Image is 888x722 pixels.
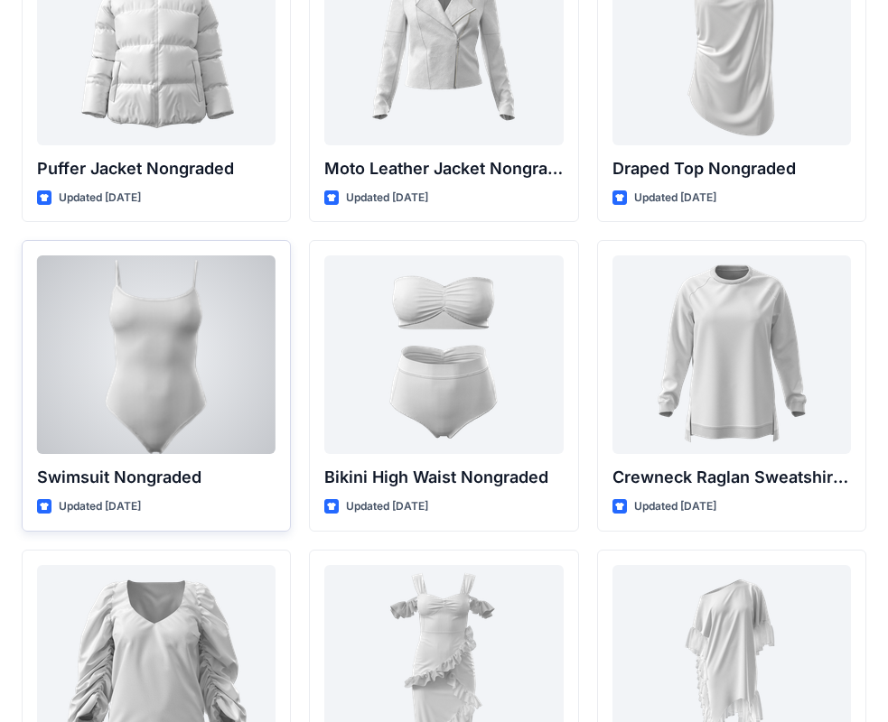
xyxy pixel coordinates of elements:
[324,156,563,181] p: Moto Leather Jacket Nongraded
[37,156,276,181] p: Puffer Jacket Nongraded
[612,465,851,490] p: Crewneck Raglan Sweatshirt w Slits Nongraded
[324,465,563,490] p: Bikini High Waist Nongraded
[612,156,851,181] p: Draped Top Nongraded
[59,497,141,516] p: Updated [DATE]
[37,465,276,490] p: Swimsuit Nongraded
[634,497,716,516] p: Updated [DATE]
[612,255,851,454] a: Crewneck Raglan Sweatshirt w Slits Nongraded
[59,189,141,208] p: Updated [DATE]
[634,189,716,208] p: Updated [DATE]
[346,497,428,516] p: Updated [DATE]
[346,189,428,208] p: Updated [DATE]
[324,255,563,454] a: Bikini High Waist Nongraded
[37,255,276,454] a: Swimsuit Nongraded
